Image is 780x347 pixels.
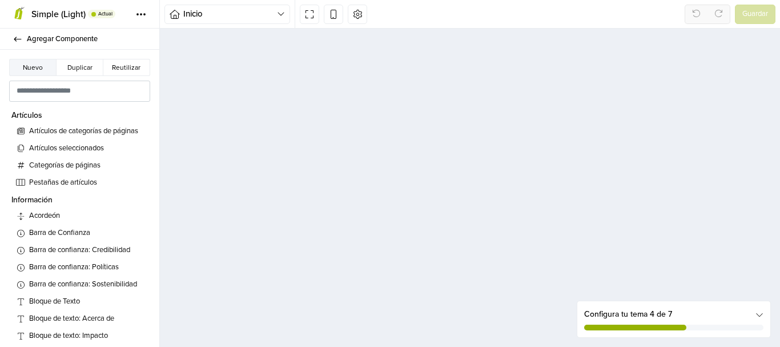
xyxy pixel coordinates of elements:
[11,310,148,328] a: Bloque de texto: Acerca de
[584,308,763,320] div: Configura tu tema 4 de 7
[11,225,148,242] a: Barra de Confianza
[577,301,770,337] div: Configura tu tema 4 de 7
[183,7,277,21] span: Inicio
[164,5,290,24] button: Inicio
[29,126,143,137] span: Artículos de categorías de páginas
[29,296,143,308] span: Bloque de Texto
[11,259,148,276] a: Barra de confianza: Políticas
[29,143,143,154] span: Artículos seleccionados
[31,9,86,20] span: Simple (Light)
[29,210,143,222] span: Acordeón
[29,313,143,325] span: Bloque de texto: Acerca de
[29,330,143,342] span: Bloque de texto: Impacto
[29,228,143,239] span: Barra de Confianza
[11,174,148,191] a: Pestañas de artículos
[29,262,143,273] span: Barra de confianza: Políticas
[9,59,56,76] button: Nuevo
[11,242,148,259] a: Barra de confianza: Credibilidad
[11,328,148,345] a: Bloque de texto: Impacto
[29,279,143,290] span: Barra de confianza: Sostenibilidad
[27,31,146,47] span: Agregar Componente
[29,245,143,256] span: Barra de confianza: Credibilidad
[29,160,143,171] span: Categorías de páginas
[11,293,148,310] a: Bloque de Texto
[56,59,103,76] button: Duplicar
[103,59,150,76] button: Reutilizar
[11,157,148,174] a: Categorías de páginas
[29,177,143,189] span: Pestañas de artículos
[11,111,148,121] h6: Artículos
[11,208,148,225] a: Acordeón
[11,139,148,157] a: Artículos seleccionados
[735,5,775,24] button: Guardar
[11,196,148,205] h6: Información
[11,276,148,293] a: Barra de confianza: Sostenibilidad
[742,9,768,20] span: Guardar
[98,11,112,17] span: Actual
[11,122,148,139] a: Artículos de categorías de páginas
